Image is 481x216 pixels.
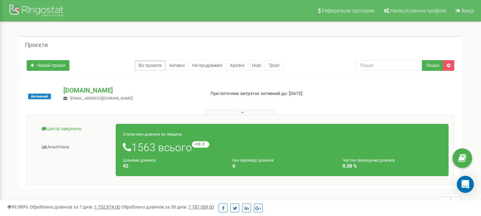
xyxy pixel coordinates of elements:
a: Центр звернень [32,120,116,138]
small: Частка пропущених дзвінків [343,158,395,163]
a: Тріал [265,60,283,71]
span: [EMAIL_ADDRESS][DOMAIN_NAME] [70,96,133,101]
a: Всі проєкти [135,60,166,71]
h1: 1563 всього [123,141,441,153]
a: Нові [248,60,265,71]
p: При поточних витратах активний до: [DATE] [210,90,309,97]
span: Реферальна програма [322,8,375,14]
h4: 42 [123,163,222,169]
a: Аналiтика [32,138,116,156]
button: Пошук [422,60,443,71]
p: [DOMAIN_NAME] [63,86,199,95]
small: Без відповіді дзвінків [232,158,273,163]
span: 99,989% [7,204,28,210]
span: Оброблено дзвінків за 30 днів : [121,204,214,210]
a: Не продовжені [188,60,226,71]
u: 7 787 559,00 [188,204,214,210]
span: Оброблено дзвінків за 7 днів : [30,204,120,210]
span: 1 - 1 of 1 [419,197,440,207]
h5: Проєкти [25,42,48,48]
h4: 6 [232,163,331,169]
span: Активний [28,94,51,99]
span: Налаштування профілю [390,8,446,14]
small: Статистика дзвінків за тиждень [123,132,182,137]
nav: ... [419,190,461,215]
a: Архівні [226,60,249,71]
input: Пошук [355,60,422,71]
u: 1 752 874,00 [94,204,120,210]
a: Активні [165,60,189,71]
small: +93 [192,141,209,148]
a: Новий проєкт [27,60,69,71]
span: Вихід [461,8,474,14]
small: Цільових дзвінків [123,158,156,163]
div: Open Intercom Messenger [457,176,474,193]
h4: 0,38 % [343,163,441,169]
